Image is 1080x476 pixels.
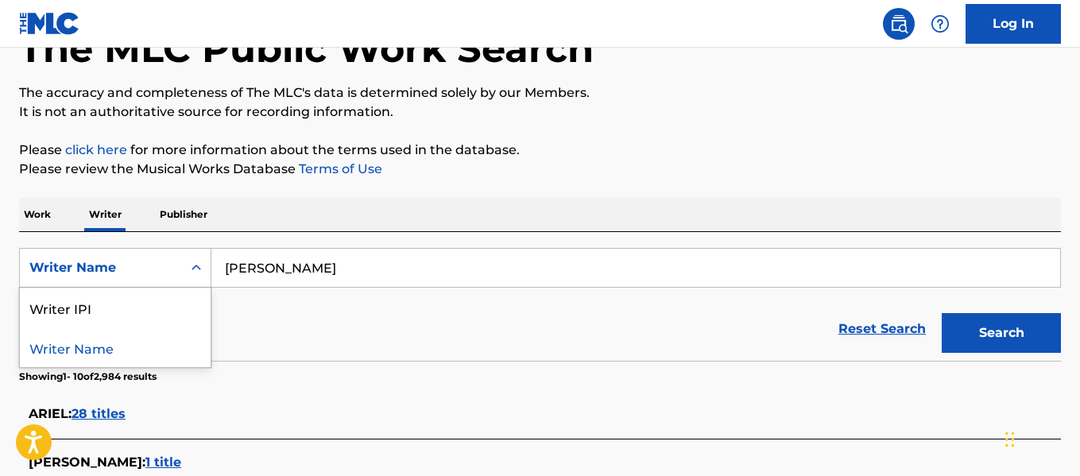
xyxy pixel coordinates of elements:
[19,141,1061,160] p: Please for more information about the terms used in the database.
[20,327,211,367] div: Writer Name
[65,142,127,157] a: click here
[72,406,126,421] span: 28 titles
[1001,400,1080,476] iframe: Chat Widget
[19,248,1061,361] form: Search Form
[883,8,915,40] a: Public Search
[19,103,1061,122] p: It is not an authoritative source for recording information.
[84,198,126,231] p: Writer
[931,14,950,33] img: help
[296,161,382,176] a: Terms of Use
[145,455,181,470] span: 1 title
[966,4,1061,44] a: Log In
[830,312,934,346] a: Reset Search
[19,198,56,231] p: Work
[19,83,1061,103] p: The accuracy and completeness of The MLC's data is determined solely by our Members.
[19,12,80,35] img: MLC Logo
[942,313,1061,353] button: Search
[29,406,72,421] span: ARIEL :
[924,8,956,40] div: Help
[1005,416,1015,463] div: Drag
[29,258,172,277] div: Writer Name
[20,288,211,327] div: Writer IPI
[889,14,908,33] img: search
[19,25,594,72] h1: The MLC Public Work Search
[29,455,145,470] span: [PERSON_NAME] :
[19,160,1061,179] p: Please review the Musical Works Database
[19,370,157,384] p: Showing 1 - 10 of 2,984 results
[155,198,212,231] p: Publisher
